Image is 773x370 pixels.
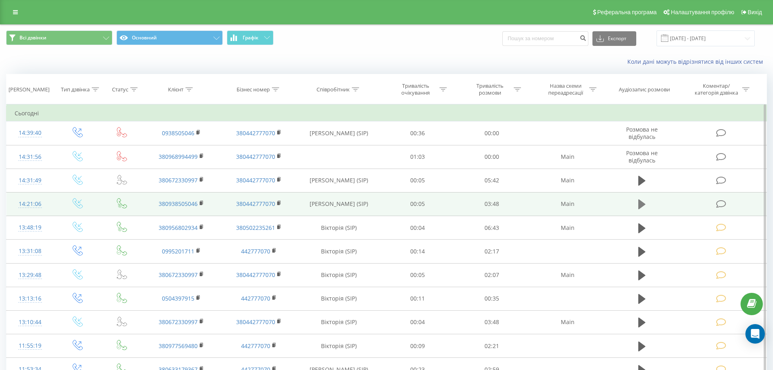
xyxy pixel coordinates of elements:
[317,86,350,93] div: Співробітник
[455,263,529,287] td: 02:07
[544,82,587,96] div: Назва схеми переадресації
[236,129,275,137] a: 380442777070
[381,145,455,169] td: 01:03
[627,58,767,65] a: Коли дані можуть відрізнятися вiд інших систем
[61,86,90,93] div: Тип дзвінка
[15,196,46,212] div: 14:21:06
[381,287,455,310] td: 00:11
[529,310,606,334] td: Main
[9,86,50,93] div: [PERSON_NAME]
[15,220,46,236] div: 13:48:19
[394,82,437,96] div: Тривалість очікування
[6,105,767,121] td: Сьогодні
[297,169,381,192] td: [PERSON_NAME] (SIP)
[597,9,657,15] span: Реферальна програма
[381,216,455,240] td: 00:04
[159,318,198,326] a: 380672330997
[162,294,194,302] a: 0504397915
[529,169,606,192] td: Main
[241,247,270,255] a: 442777070
[236,176,275,184] a: 380442777070
[236,200,275,208] a: 380442777070
[241,294,270,302] a: 442777070
[381,334,455,358] td: 00:09
[455,121,529,145] td: 00:00
[159,200,198,208] a: 380938505046
[745,324,765,344] div: Open Intercom Messenger
[159,271,198,279] a: 380672330997
[381,263,455,287] td: 00:05
[529,192,606,216] td: Main
[236,153,275,160] a: 380442777070
[455,240,529,263] td: 02:17
[455,169,529,192] td: 05:42
[381,310,455,334] td: 00:04
[162,129,194,137] a: 0938505046
[243,35,258,41] span: Графік
[227,30,273,45] button: Графік
[116,30,223,45] button: Основний
[15,173,46,188] div: 14:31:49
[237,86,270,93] div: Бізнес номер
[297,121,381,145] td: [PERSON_NAME] (SIP)
[159,153,198,160] a: 380968994499
[168,86,183,93] div: Клієнт
[112,86,128,93] div: Статус
[381,169,455,192] td: 00:05
[297,287,381,310] td: Вікторія (SIP)
[455,145,529,169] td: 00:00
[748,9,762,15] span: Вихід
[529,145,606,169] td: Main
[502,31,588,46] input: Пошук за номером
[381,121,455,145] td: 00:36
[159,342,198,350] a: 380977569480
[592,31,636,46] button: Експорт
[468,82,512,96] div: Тривалість розмови
[297,240,381,263] td: Вікторія (SIP)
[15,267,46,283] div: 13:29:48
[236,271,275,279] a: 380442777070
[236,318,275,326] a: 380442777070
[297,263,381,287] td: Вікторія (SIP)
[297,192,381,216] td: [PERSON_NAME] (SIP)
[626,149,658,164] span: Розмова не відбулась
[381,192,455,216] td: 00:05
[381,240,455,263] td: 00:14
[241,342,270,350] a: 442777070
[455,334,529,358] td: 02:21
[15,291,46,307] div: 13:13:16
[297,310,381,334] td: Вікторія (SIP)
[455,310,529,334] td: 03:48
[455,216,529,240] td: 06:43
[15,243,46,259] div: 13:31:08
[6,30,112,45] button: Всі дзвінки
[297,216,381,240] td: Вікторія (SIP)
[626,125,658,141] span: Розмова не відбулась
[15,314,46,330] div: 13:10:44
[619,86,670,93] div: Аудіозапис розмови
[15,338,46,354] div: 11:55:19
[159,176,198,184] a: 380672330997
[671,9,734,15] span: Налаштування профілю
[529,216,606,240] td: Main
[297,334,381,358] td: Вікторія (SIP)
[455,192,529,216] td: 03:48
[693,82,740,96] div: Коментар/категорія дзвінка
[529,263,606,287] td: Main
[15,149,46,165] div: 14:31:56
[19,35,46,41] span: Всі дзвінки
[236,224,275,232] a: 380502235261
[455,287,529,310] td: 00:35
[15,125,46,141] div: 14:39:40
[159,224,198,232] a: 380956802934
[162,247,194,255] a: 0995201711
